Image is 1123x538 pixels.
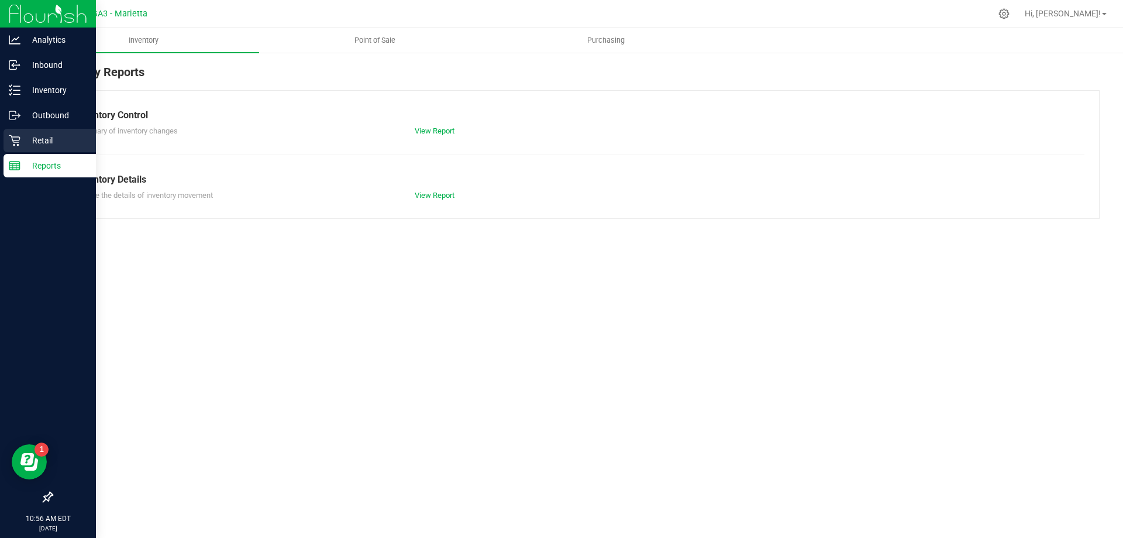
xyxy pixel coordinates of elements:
[415,191,454,200] a: View Report
[75,108,1076,122] div: Inventory Control
[113,35,174,46] span: Inventory
[571,35,640,46] span: Purchasing
[20,159,91,173] p: Reports
[9,135,20,146] inline-svg: Retail
[20,133,91,148] p: Retail
[9,160,20,172] inline-svg: Reports
[12,444,47,479] iframe: Resource center
[92,9,147,19] span: GA3 - Marietta
[28,28,259,53] a: Inventory
[20,108,91,122] p: Outbound
[259,28,490,53] a: Point of Sale
[9,84,20,96] inline-svg: Inventory
[20,58,91,72] p: Inbound
[20,83,91,97] p: Inventory
[997,8,1011,19] div: Manage settings
[75,191,213,200] span: Explore the details of inventory movement
[1025,9,1101,18] span: Hi, [PERSON_NAME]!
[339,35,411,46] span: Point of Sale
[51,63,1100,90] div: Inventory Reports
[5,524,91,533] p: [DATE]
[35,443,49,457] iframe: Resource center unread badge
[415,126,454,135] a: View Report
[75,126,178,135] span: Summary of inventory changes
[9,34,20,46] inline-svg: Analytics
[9,109,20,121] inline-svg: Outbound
[20,33,91,47] p: Analytics
[490,28,721,53] a: Purchasing
[5,513,91,524] p: 10:56 AM EDT
[75,173,1076,187] div: Inventory Details
[9,59,20,71] inline-svg: Inbound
